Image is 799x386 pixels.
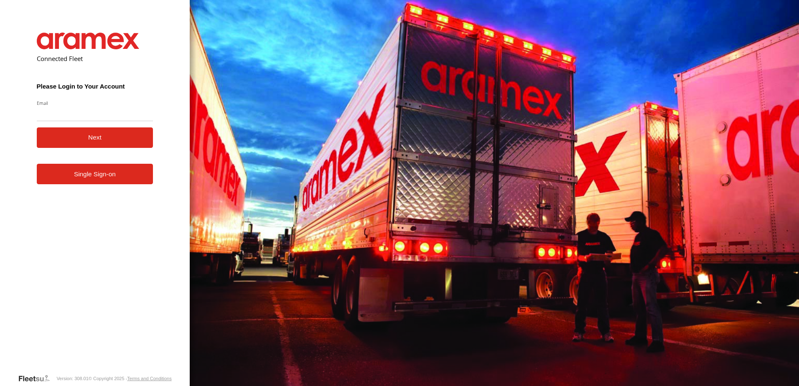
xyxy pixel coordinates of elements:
[89,376,172,381] div: © Copyright 2025 -
[56,376,88,381] div: Version: 308.01
[37,164,153,184] a: Single Sign-on
[37,83,153,90] h3: Please Login to Your Account
[37,127,153,148] button: Next
[18,374,56,383] a: Visit our Website
[37,54,153,63] h2: Connected Fleet
[37,33,140,49] img: Aramex
[37,100,153,106] label: Email
[127,376,171,381] a: Terms and Conditions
